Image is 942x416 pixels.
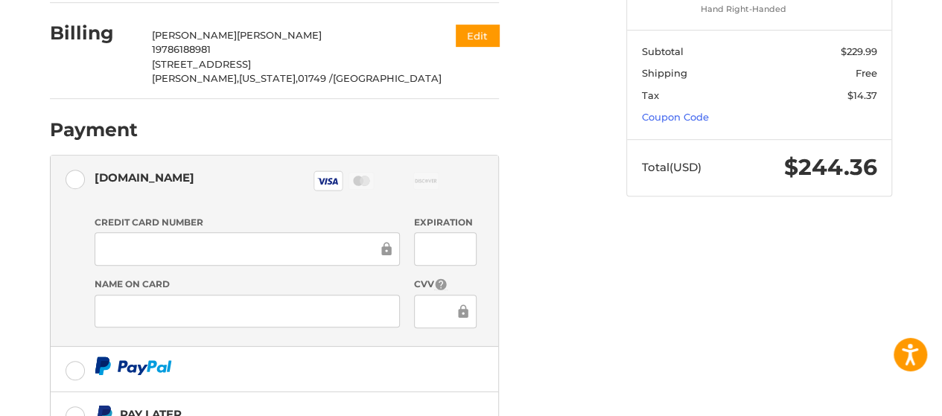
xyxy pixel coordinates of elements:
[95,165,194,190] div: [DOMAIN_NAME]
[642,111,709,123] a: Coupon Code
[642,160,701,174] span: Total (USD)
[841,45,877,57] span: $229.99
[642,89,659,101] span: Tax
[701,3,815,16] li: Hand Right-Handed
[239,72,298,84] span: [US_STATE],
[784,153,877,181] span: $244.36
[414,278,476,292] label: CVV
[642,67,687,79] span: Shipping
[456,25,499,46] button: Edit
[95,216,400,229] label: Credit Card Number
[333,72,442,84] span: [GEOGRAPHIC_DATA]
[152,72,239,84] span: [PERSON_NAME],
[50,22,137,45] h2: Billing
[152,43,211,55] span: 19786188981
[152,58,251,70] span: [STREET_ADDRESS]
[642,45,684,57] span: Subtotal
[237,29,322,41] span: [PERSON_NAME]
[847,89,877,101] span: $14.37
[95,278,400,291] label: Name on Card
[414,216,476,229] label: Expiration
[50,118,138,141] h2: Payment
[856,67,877,79] span: Free
[152,29,237,41] span: [PERSON_NAME]
[95,356,172,375] img: PayPal icon
[298,72,333,84] span: 01749 /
